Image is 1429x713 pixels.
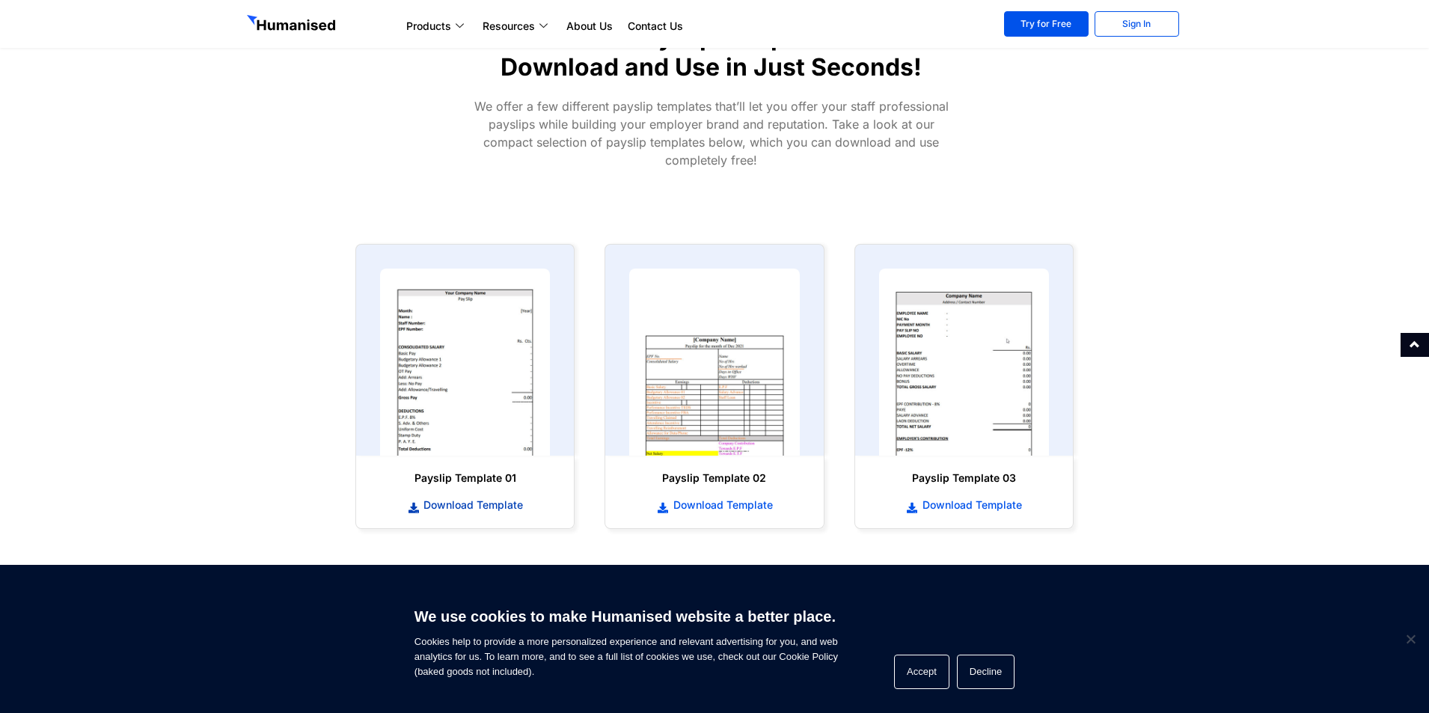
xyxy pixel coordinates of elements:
[399,17,475,35] a: Products
[371,497,559,513] a: Download Template
[420,498,523,512] span: Download Template
[1095,11,1179,37] a: Sign In
[620,497,808,513] a: Download Template
[870,497,1058,513] a: Download Template
[448,22,975,82] h1: Professional Payslip Templates You Can Download and Use in Just Seconds!
[879,269,1049,456] img: payslip template
[559,17,620,35] a: About Us
[1004,11,1089,37] a: Try for Free
[465,97,958,169] p: We offer a few different payslip templates that’ll let you offer your staff professional payslips...
[670,498,773,512] span: Download Template
[380,269,550,456] img: payslip template
[620,17,691,35] a: Contact Us
[957,655,1015,689] button: Decline
[629,269,799,456] img: payslip template
[371,471,559,486] h6: Payslip Template 01
[870,471,1058,486] h6: Payslip Template 03
[414,606,838,627] h6: We use cookies to make Humanised website a better place.
[894,655,949,689] button: Accept
[919,498,1022,512] span: Download Template
[475,17,559,35] a: Resources
[414,599,838,679] span: Cookies help to provide a more personalized experience and relevant advertising for you, and web ...
[620,471,808,486] h6: Payslip Template 02
[1403,631,1418,646] span: Decline
[247,15,338,34] img: GetHumanised Logo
